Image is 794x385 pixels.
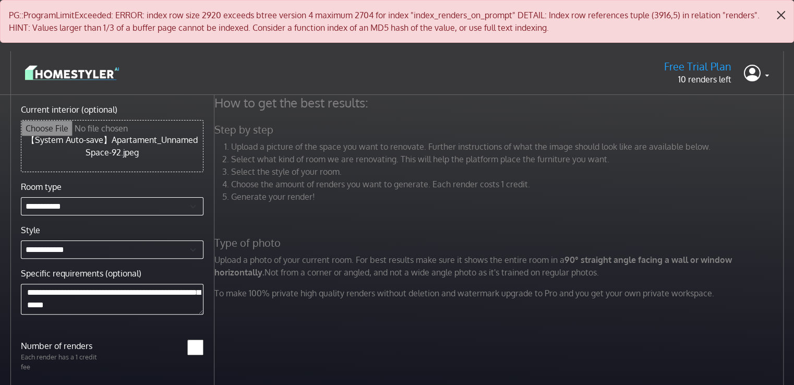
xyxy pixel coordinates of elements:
[15,352,112,372] p: Each render has a 1 credit fee
[231,178,786,190] li: Choose the amount of renders you want to generate. Each render costs 1 credit.
[15,340,112,352] label: Number of renders
[231,140,786,153] li: Upload a picture of the space you want to renovate. Further instructions of what the image should...
[208,95,792,111] h4: How to get the best results:
[208,287,792,299] p: To make 100% private high quality renders without deletion and watermark upgrade to Pro and you g...
[208,123,792,136] h5: Step by step
[231,165,786,178] li: Select the style of your room.
[25,64,119,82] img: logo-3de290ba35641baa71223ecac5eacb59cb85b4c7fdf211dc9aaecaaee71ea2f8.svg
[208,254,792,279] p: Upload a photo of your current room. For best results make sure it shows the entire room in a Not...
[21,181,62,193] label: Room type
[664,73,731,86] p: 10 renders left
[664,60,731,73] h5: Free Trial Plan
[768,1,793,30] button: Close
[21,267,141,280] label: Specific requirements (optional)
[214,255,732,278] strong: 90° straight angle facing a wall or window horizontally.
[208,236,792,249] h5: Type of photo
[231,153,786,165] li: Select what kind of room we are renovating. This will help the platform place the furniture you w...
[21,224,40,236] label: Style
[21,103,117,116] label: Current interior (optional)
[231,190,786,203] li: Generate your render!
